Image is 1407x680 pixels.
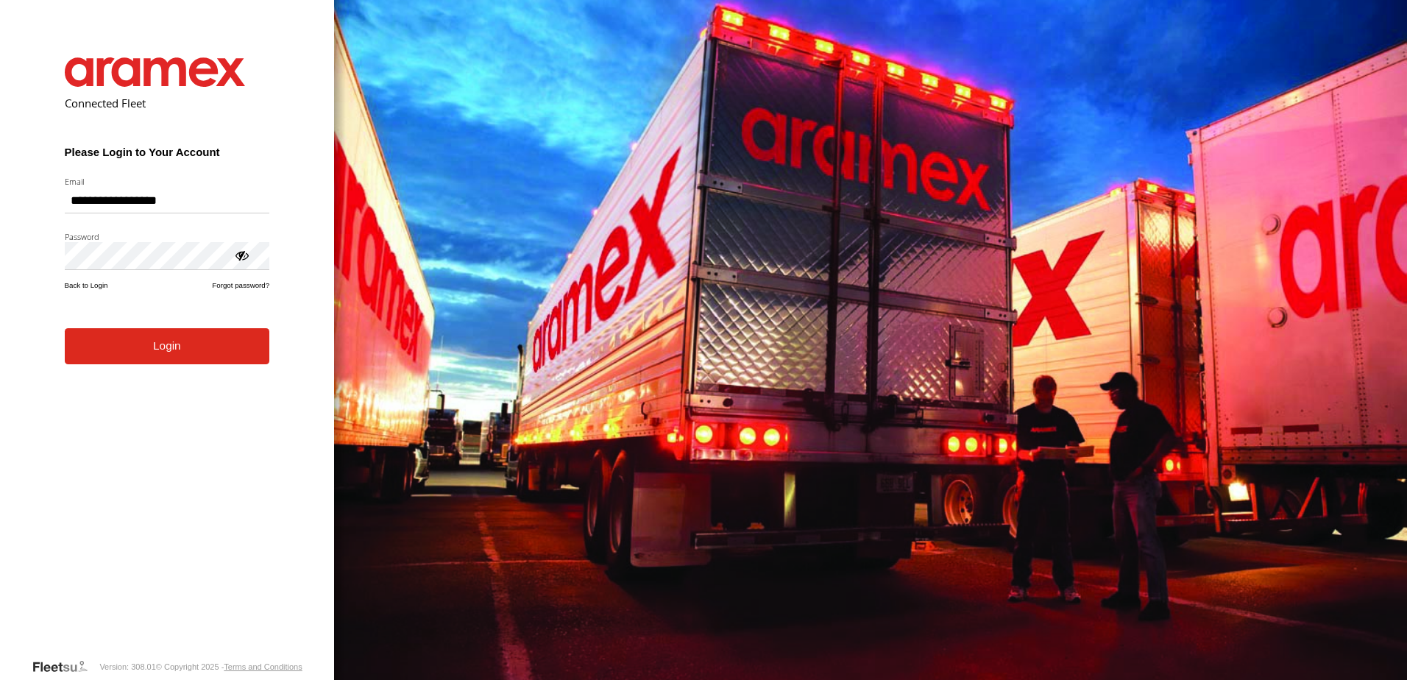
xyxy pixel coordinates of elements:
label: Email [65,176,270,187]
label: Password [65,231,270,242]
img: Aramex [65,57,246,87]
div: Version: 308.01 [99,662,155,671]
button: Login [65,328,270,364]
a: Back to Login [65,281,108,289]
a: Terms and Conditions [224,662,302,671]
div: © Copyright 2025 - [156,662,302,671]
h2: Connected Fleet [65,96,270,110]
h3: Please Login to Your Account [65,146,270,158]
a: Forgot password? [212,281,269,289]
a: Visit our Website [32,659,99,674]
